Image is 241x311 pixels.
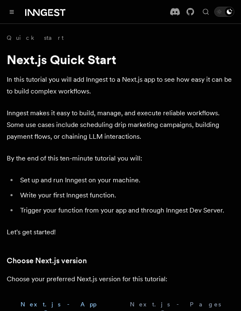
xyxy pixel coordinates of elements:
[18,174,234,186] li: Set up and run Inngest on your machine.
[7,226,234,238] p: Let's get started!
[7,52,234,67] h1: Next.js Quick Start
[7,153,234,164] p: By the end of this ten-minute tutorial you will:
[214,7,234,17] button: Toggle dark mode
[7,107,234,143] p: Inngest makes it easy to build, manage, and execute reliable workflows. Some use cases include sc...
[18,205,234,216] li: Trigger your function from your app and through Inngest Dev Server.
[7,273,234,285] p: Choose your preferred Next.js version for this tutorial:
[18,189,234,201] li: Write your first Inngest function.
[7,7,17,17] button: Toggle navigation
[201,7,211,17] button: Find something...
[7,34,64,42] a: Quick start
[7,255,87,267] a: Choose Next.js version
[7,74,234,97] p: In this tutorial you will add Inngest to a Next.js app to see how easy it can be to build complex...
